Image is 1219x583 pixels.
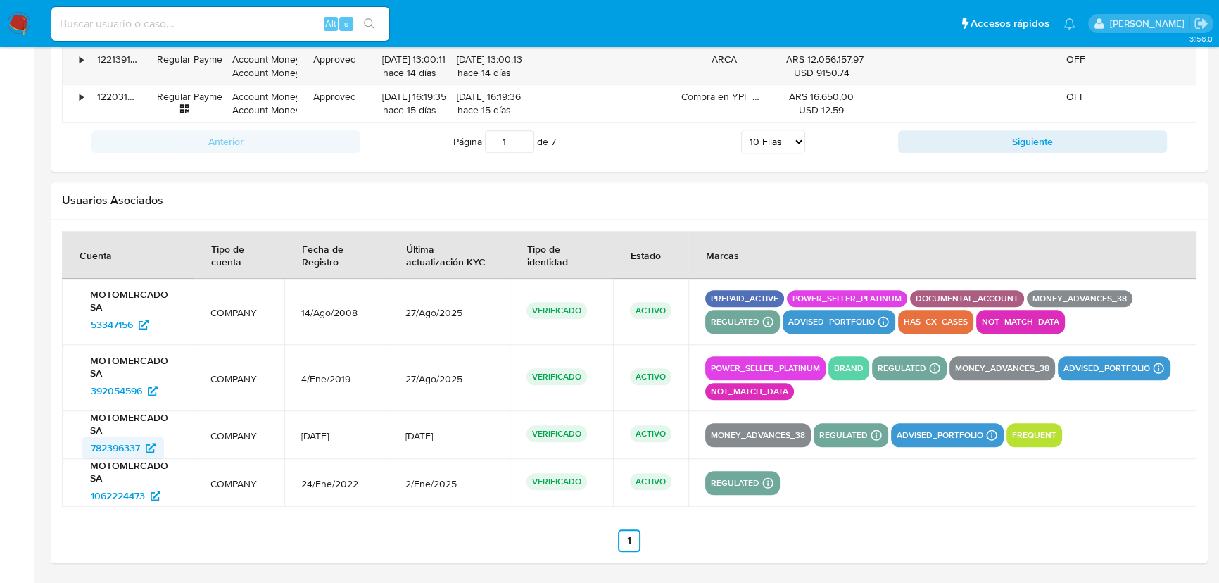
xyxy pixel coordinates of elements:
[1109,17,1189,30] p: andres.vilosio@mercadolibre.com
[325,17,336,30] span: Alt
[971,16,1049,31] span: Accesos rápidos
[344,17,348,30] span: s
[51,15,389,33] input: Buscar usuario o caso...
[1189,33,1212,44] span: 3.156.0
[355,14,384,34] button: search-icon
[1063,18,1075,30] a: Notificaciones
[1194,16,1208,31] a: Salir
[62,194,1196,208] h2: Usuarios Asociados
